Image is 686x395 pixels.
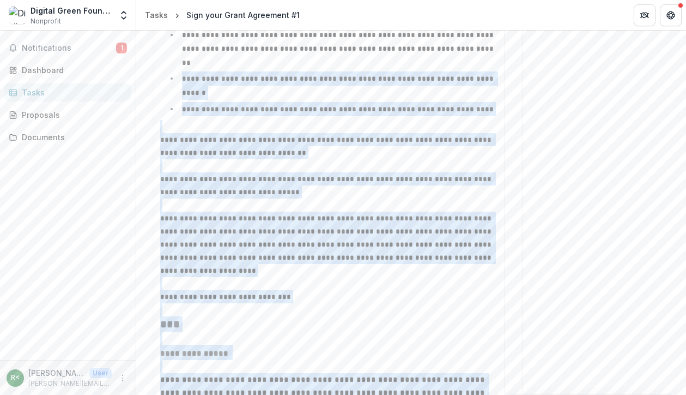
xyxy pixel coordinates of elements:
a: Dashboard [4,61,131,79]
button: Notifications1 [4,39,131,57]
p: [PERSON_NAME][EMAIL_ADDRESS][DOMAIN_NAME] [28,379,112,388]
div: Rikin Gandhi <rikin@digitalgreen.org> [11,374,20,381]
div: Digital Green Foundation [31,5,112,16]
p: User [89,368,112,378]
div: Sign your Grant Agreement #1 [186,9,300,21]
span: Nonprofit [31,16,61,26]
div: Proposals [22,109,123,121]
nav: breadcrumb [141,7,304,23]
span: 1 [116,43,127,53]
button: Open entity switcher [116,4,131,26]
button: More [116,372,129,385]
button: Partners [634,4,655,26]
a: Proposals [4,106,131,124]
button: Get Help [660,4,682,26]
span: Notifications [22,44,116,53]
div: Dashboard [22,64,123,76]
div: Tasks [145,9,168,21]
p: [PERSON_NAME] <[PERSON_NAME][EMAIL_ADDRESS][DOMAIN_NAME]> [28,367,85,379]
div: Tasks [22,87,123,98]
img: Digital Green Foundation [9,7,26,24]
div: Documents [22,131,123,143]
a: Documents [4,128,131,146]
a: Tasks [141,7,172,23]
a: Tasks [4,83,131,101]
